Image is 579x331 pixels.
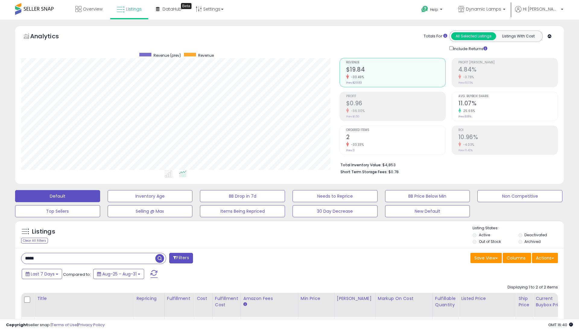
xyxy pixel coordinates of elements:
[458,134,558,142] h2: 10.96%
[470,253,502,263] button: Save View
[346,61,445,64] span: Revenue
[548,322,573,328] span: 2025-09-9 16:40 GMT
[200,205,285,217] button: Items Being Repriced
[340,169,388,174] b: Short Term Storage Fees:
[346,81,362,84] small: Prev: $29.83
[458,95,558,98] span: Avg. Buybox Share
[479,239,501,244] label: Out of Stock
[461,295,513,302] div: Listed Price
[458,100,558,108] h2: 11.07%
[385,190,470,202] button: BB Price Below Min
[532,253,558,263] button: Actions
[473,225,564,231] p: Listing States:
[518,295,530,308] div: Ship Price
[524,232,547,237] label: Deactivated
[163,6,182,12] span: DataHub
[385,205,470,217] button: New Default
[523,6,559,12] span: Hi [PERSON_NAME]
[52,322,77,328] a: Terms of Use
[424,33,447,39] div: Totals For
[477,190,562,202] button: Non Competitive
[461,75,474,79] small: -3.78%
[337,295,373,302] div: [PERSON_NAME]
[536,295,567,308] div: Current Buybox Price
[83,6,103,12] span: Overview
[32,228,55,236] h5: Listings
[340,162,381,167] b: Total Inventory Value:
[378,295,430,302] div: Markup on Cost
[458,115,471,118] small: Prev: 8.81%
[37,295,131,302] div: Title
[346,100,445,108] h2: $0.96
[301,295,332,302] div: Min Price
[169,253,193,263] button: Filters
[6,322,28,328] strong: Copyright
[451,32,496,40] button: All Selected Listings
[496,32,541,40] button: Listings With Cost
[479,232,490,237] label: Active
[346,134,445,142] h2: 2
[421,5,429,13] i: Get Help
[108,205,193,217] button: Selling @ Max
[458,81,473,84] small: Prev: 5.03%
[197,295,210,302] div: Cost
[200,190,285,202] button: BB Drop in 7d
[31,271,55,277] span: Last 7 Days
[346,129,445,132] span: Ordered Items
[515,6,563,20] a: Hi [PERSON_NAME]
[458,129,558,132] span: ROI
[15,190,100,202] button: Default
[375,293,432,317] th: The percentage added to the cost of goods (COGS) that forms the calculator for Min & Max prices.
[108,190,193,202] button: Inventory Age
[181,3,191,9] div: Tooltip anchor
[102,271,137,277] span: Aug-25 - Aug-31
[461,142,474,147] small: -4.03%
[293,190,378,202] button: Needs to Reprice
[445,45,495,52] div: Include Returns
[293,205,378,217] button: 30 Day Decrease
[6,322,105,328] div: seller snap | |
[458,61,558,64] span: Profit [PERSON_NAME]
[30,32,71,42] h5: Analytics
[340,161,553,168] li: $4,853
[215,295,238,308] div: Fulfillment Cost
[461,109,475,113] small: 25.65%
[167,295,191,302] div: Fulfillment
[430,7,438,12] span: Help
[153,53,181,58] span: Revenue (prev)
[349,109,365,113] small: -36.00%
[136,295,162,302] div: Repricing
[15,205,100,217] button: Top Sellers
[388,169,399,175] span: $0.78
[458,66,558,74] h2: 4.84%
[346,66,445,74] h2: $19.84
[63,272,91,277] span: Compared to:
[22,269,62,279] button: Last 7 Days
[243,302,247,307] small: Amazon Fees.
[435,295,456,308] div: Fulfillable Quantity
[21,238,48,243] div: Clear All Filters
[466,6,501,12] span: Dynamic Lamps
[93,269,144,279] button: Aug-25 - Aug-31
[243,295,296,302] div: Amazon Fees
[507,255,526,261] span: Columns
[508,285,558,290] div: Displaying 1 to 2 of 2 items
[346,95,445,98] span: Profit
[503,253,531,263] button: Columns
[78,322,105,328] a: Privacy Policy
[524,239,541,244] label: Archived
[346,148,355,152] small: Prev: 3
[416,1,448,20] a: Help
[349,142,364,147] small: -33.33%
[458,148,473,152] small: Prev: 11.42%
[346,115,359,118] small: Prev: $1.50
[198,53,214,58] span: Revenue
[126,6,142,12] span: Listings
[349,75,364,79] small: -33.49%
